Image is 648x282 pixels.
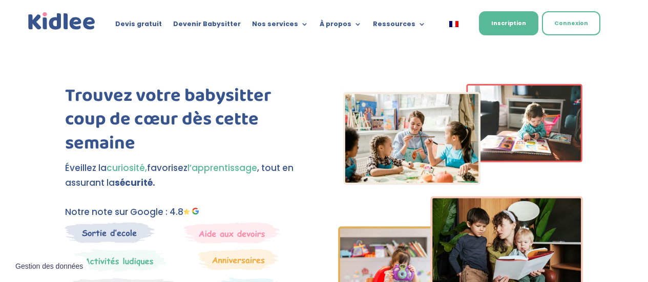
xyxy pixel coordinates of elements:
span: curiosité, [107,162,147,174]
strong: sécurité. [115,177,155,189]
button: Gestion des données [9,256,89,277]
img: Anniversaire [198,249,278,270]
img: Mercredi [65,249,166,272]
span: Gestion des données [15,262,83,271]
p: Éveillez la favorisez , tout en assurant la [65,161,310,190]
img: Sortie decole [65,222,155,243]
span: l’apprentissage [187,162,257,174]
p: Notre note sur Google : 4.8 [65,205,310,220]
img: weekends [184,222,280,244]
h1: Trouvez votre babysitter coup de cœur dès cette semaine [65,84,310,161]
